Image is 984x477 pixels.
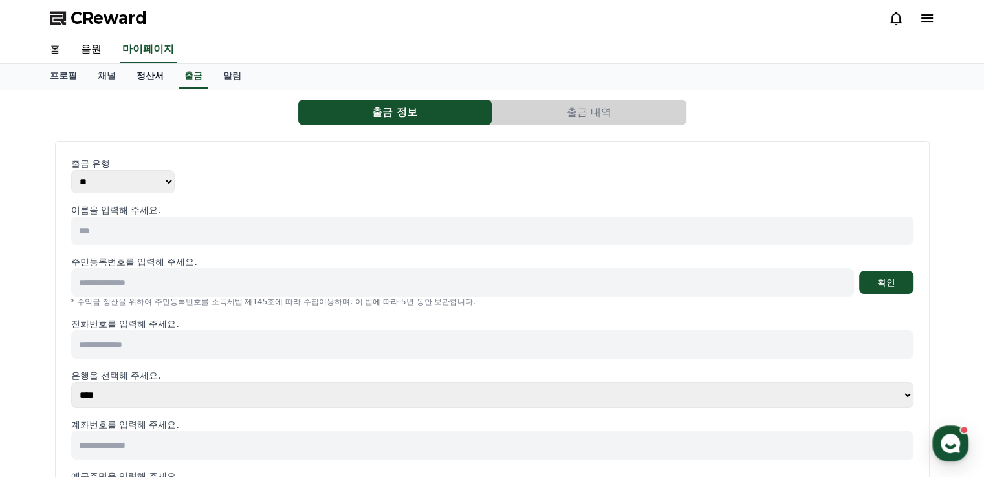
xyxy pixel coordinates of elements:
[298,100,492,125] a: 출금 정보
[4,370,85,402] a: 홈
[492,100,686,125] button: 출금 내역
[859,271,913,294] button: 확인
[118,390,134,400] span: 대화
[87,64,126,89] a: 채널
[120,36,177,63] a: 마이페이지
[39,64,87,89] a: 프로필
[200,389,215,399] span: 설정
[213,64,252,89] a: 알림
[298,100,492,125] button: 출금 정보
[179,64,208,89] a: 출금
[71,204,913,217] p: 이름을 입력해 주세요.
[50,8,147,28] a: CReward
[71,317,913,330] p: 전화번호를 입력해 주세요.
[85,370,167,402] a: 대화
[71,8,147,28] span: CReward
[71,418,913,431] p: 계좌번호를 입력해 주세요.
[167,370,248,402] a: 설정
[71,157,913,170] p: 출금 유형
[126,64,174,89] a: 정산서
[71,36,112,63] a: 음원
[39,36,71,63] a: 홈
[71,297,913,307] p: * 수익금 정산을 위하여 주민등록번호를 소득세법 제145조에 따라 수집이용하며, 이 법에 따라 5년 동안 보관합니다.
[71,369,913,382] p: 은행을 선택해 주세요.
[492,100,686,125] a: 출금 내역
[41,389,49,399] span: 홈
[71,255,197,268] p: 주민등록번호를 입력해 주세요.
